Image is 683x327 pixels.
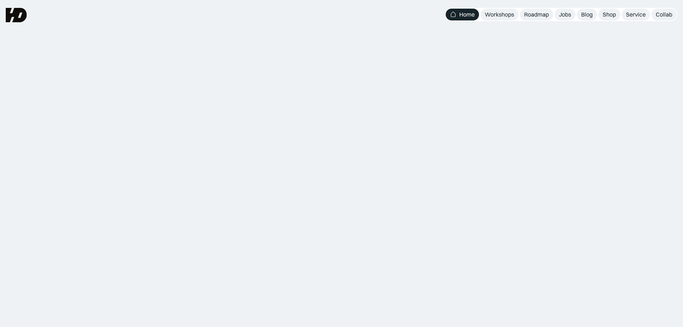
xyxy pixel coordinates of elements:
[656,11,672,18] div: Collab
[555,9,575,20] a: Jobs
[524,11,549,18] div: Roadmap
[559,11,571,18] div: Jobs
[577,9,597,20] a: Blog
[446,9,479,20] a: Home
[520,9,553,20] a: Roadmap
[651,9,677,20] a: Collab
[603,11,616,18] div: Shop
[626,11,646,18] div: Service
[598,9,620,20] a: Shop
[485,11,514,18] div: Workshops
[459,11,475,18] div: Home
[622,9,650,20] a: Service
[581,11,593,18] div: Blog
[480,9,518,20] a: Workshops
